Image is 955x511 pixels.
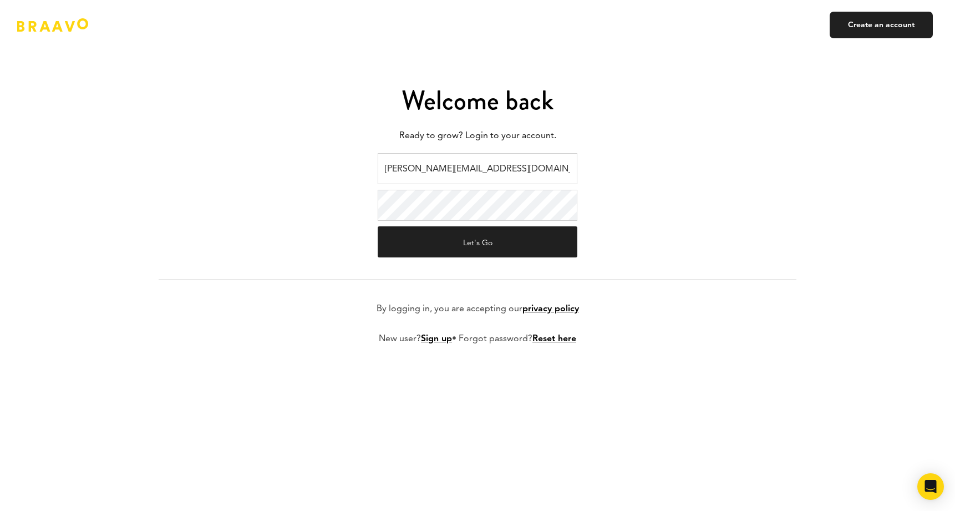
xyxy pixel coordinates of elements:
[402,82,553,119] span: Welcome back
[377,302,579,316] p: By logging in, you are accepting our
[917,473,944,500] div: Open Intercom Messenger
[522,305,579,313] a: privacy policy
[159,128,796,144] p: Ready to grow? Login to your account.
[532,335,576,343] a: Reset here
[379,332,576,346] p: New user? • Forgot password?
[830,12,933,38] a: Create an account
[421,335,452,343] a: Sign up
[378,226,577,257] button: Let's Go
[378,153,577,184] input: Email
